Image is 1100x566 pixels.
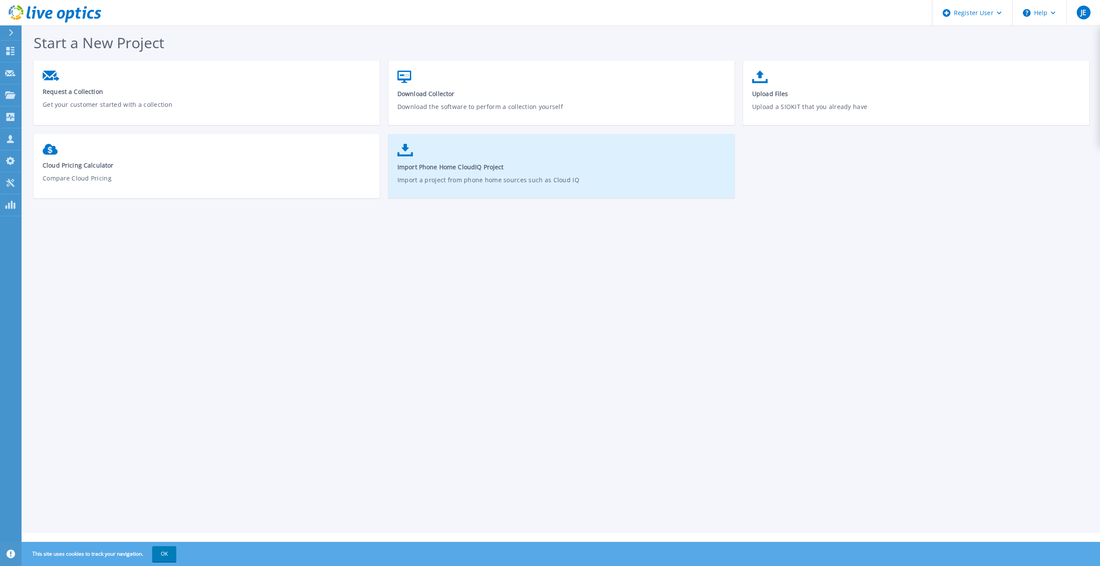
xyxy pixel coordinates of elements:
[397,102,726,122] p: Download the software to perform a collection yourself
[34,66,380,126] a: Request a CollectionGet your customer started with a collection
[43,87,371,96] span: Request a Collection
[388,66,734,128] a: Download CollectorDownload the software to perform a collection yourself
[752,102,1081,122] p: Upload a SIOKIT that you already have
[397,163,726,171] span: Import Phone Home CloudIQ Project
[152,546,176,562] button: OK
[743,66,1089,128] a: Upload FilesUpload a SIOKIT that you already have
[397,90,726,98] span: Download Collector
[43,161,371,169] span: Cloud Pricing Calculator
[1081,9,1086,16] span: JE
[34,140,380,200] a: Cloud Pricing CalculatorCompare Cloud Pricing
[397,175,726,195] p: Import a project from phone home sources such as Cloud IQ
[43,174,371,193] p: Compare Cloud Pricing
[752,90,1081,98] span: Upload Files
[24,546,176,562] span: This site uses cookies to track your navigation.
[43,100,371,120] p: Get your customer started with a collection
[34,33,164,53] span: Start a New Project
